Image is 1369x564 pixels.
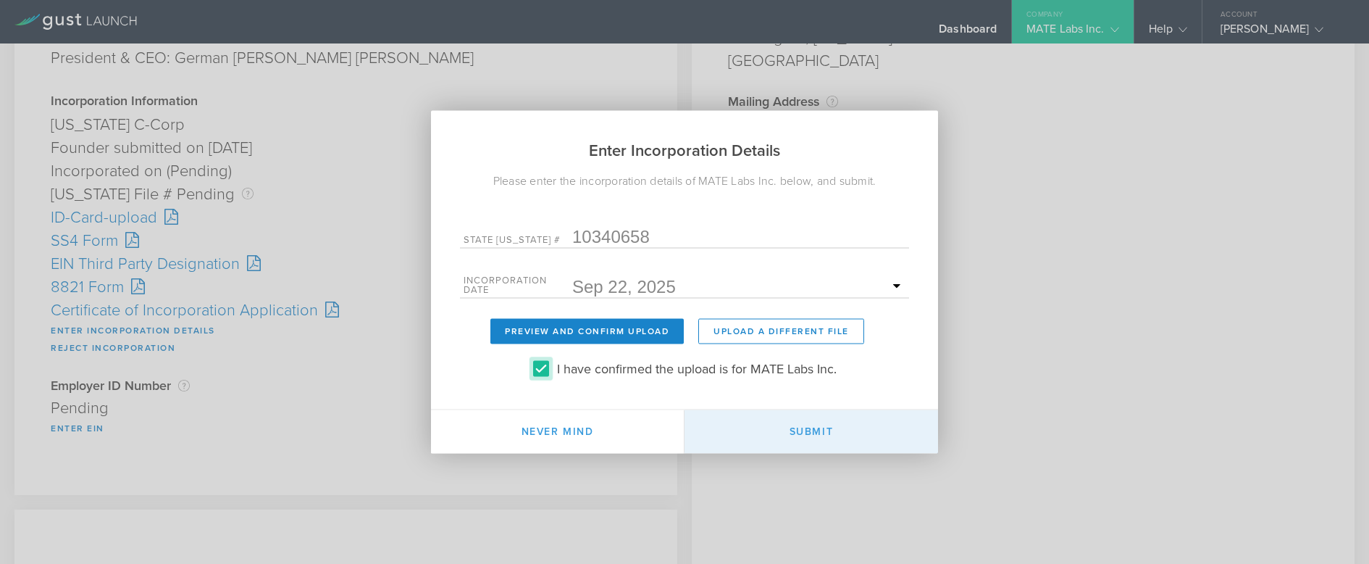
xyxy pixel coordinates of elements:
[431,410,684,454] button: Never mind
[431,111,938,173] h2: Enter Incorporation Details
[431,173,938,190] div: Please enter the incorporation details of MATE Labs Inc. below, and submit.
[698,319,864,344] button: Upload a different File
[572,276,905,298] input: Required
[490,319,684,344] button: Preview and Confirm Upload
[464,236,572,248] label: State [US_STATE] #
[464,276,572,298] label: Incorporation Date
[557,357,837,378] label: I have confirmed the upload is for MATE Labs Inc.
[684,410,938,454] button: Submit
[572,226,905,248] input: Required
[1297,494,1369,564] iframe: Chat Widget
